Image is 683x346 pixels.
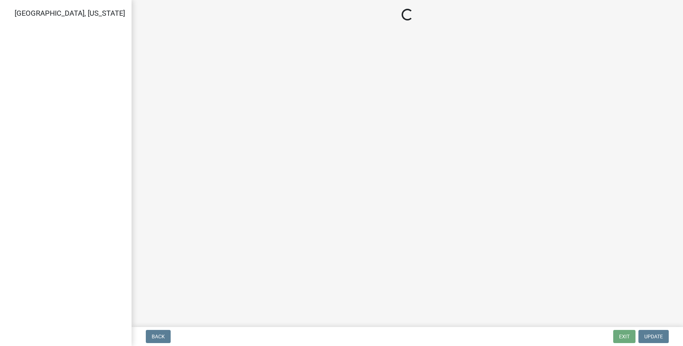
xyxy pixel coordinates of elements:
[15,9,125,18] span: [GEOGRAPHIC_DATA], [US_STATE]
[644,334,663,339] span: Update
[613,330,635,343] button: Exit
[146,330,171,343] button: Back
[638,330,669,343] button: Update
[152,334,165,339] span: Back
